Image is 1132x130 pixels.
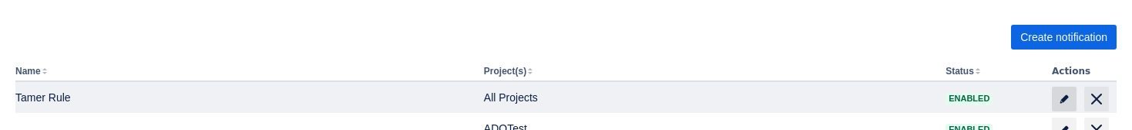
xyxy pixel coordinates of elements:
[15,90,472,105] div: Tamer Rule
[946,66,974,77] button: Status
[1020,25,1107,50] span: Create notification
[484,90,933,105] div: All Projects
[1087,90,1106,108] span: delete
[946,94,993,103] span: Enabled
[15,66,41,77] button: Name
[1011,25,1117,50] button: Create notification
[1046,62,1117,82] th: Actions
[1058,93,1070,105] span: edit
[484,66,526,77] button: Project(s)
